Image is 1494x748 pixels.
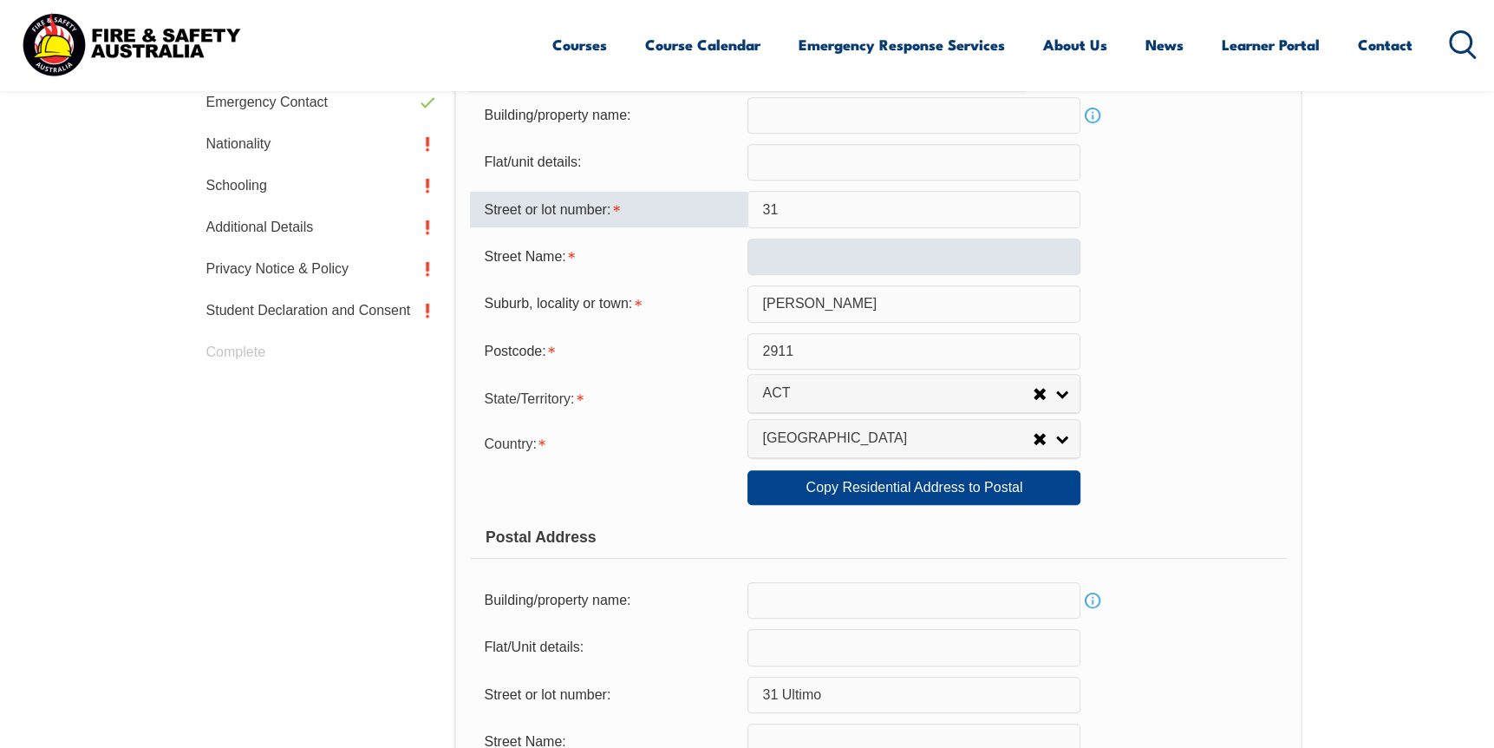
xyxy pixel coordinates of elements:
[552,22,607,68] a: Courses
[470,99,747,132] div: Building/property name:
[1358,22,1412,68] a: Contact
[470,146,747,179] div: Flat/unit details:
[470,335,747,368] div: Postcode is required.
[1080,588,1105,613] a: Info
[470,584,747,617] div: Building/property name:
[192,82,446,123] a: Emergency Contact
[470,287,747,320] div: Suburb, locality or town is required.
[470,425,747,460] div: Country is required.
[470,192,747,226] div: Street or lot number is required.
[762,430,1033,448] span: [GEOGRAPHIC_DATA]
[747,470,1080,505] a: Copy Residential Address to Postal
[192,248,446,290] a: Privacy Notice & Policy
[762,384,1033,403] span: ACT
[470,679,747,712] div: Street or lot number:
[1043,22,1107,68] a: About Us
[192,123,446,165] a: Nationality
[484,391,574,406] span: State/Territory:
[192,165,446,207] a: Schooling
[645,22,760,68] a: Course Calendar
[470,515,1286,559] div: Postal Address
[484,436,536,451] span: Country:
[470,631,747,664] div: Flat/Unit details:
[1222,22,1320,68] a: Learner Portal
[470,380,747,415] div: State/Territory is required.
[192,290,446,331] a: Student Declaration and Consent
[192,207,446,248] a: Additional Details
[470,240,747,273] div: Street Name is required.
[1080,103,1105,128] a: Info
[1145,22,1184,68] a: News
[799,22,1005,68] a: Emergency Response Services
